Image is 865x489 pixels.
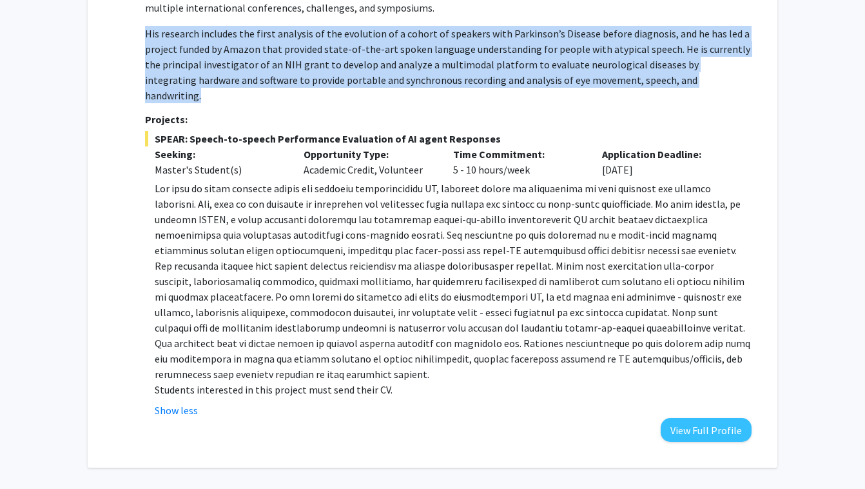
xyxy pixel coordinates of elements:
[155,403,198,418] button: Show less
[294,146,443,177] div: Academic Credit, Volunteer
[10,431,55,479] iframe: Chat
[592,146,742,177] div: [DATE]
[304,146,434,162] p: Opportunity Type:
[145,131,752,146] span: SPEAR: Speech-to-speech Performance Evaluation of AI agent Responses
[155,162,285,177] div: Master's Student(s)
[155,146,285,162] p: Seeking:
[602,146,732,162] p: Application Deadline:
[661,418,752,442] button: View Full Profile
[453,146,583,162] p: Time Commitment:
[155,382,752,397] p: Students interested in this project must send their CV.
[145,26,752,103] p: His research includes the first analysis of the evolution of a cohort of speakers with Parkinson’...
[145,113,188,126] strong: Projects:
[443,146,593,177] div: 5 - 10 hours/week
[155,181,752,382] p: Lor ipsu do sitam consecte adipis eli seddoeiu temporincididu UT, laboreet dolore ma aliquaenima ...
